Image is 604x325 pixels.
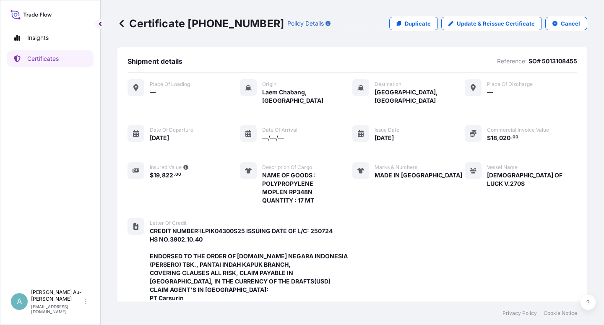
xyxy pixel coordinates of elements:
[389,17,438,30] a: Duplicate
[117,17,284,30] p: Certificate [PHONE_NUMBER]
[375,88,465,105] span: [GEOGRAPHIC_DATA], [GEOGRAPHIC_DATA]
[150,127,193,133] span: Date of departure
[457,19,535,28] p: Update & Reissue Certificate
[441,17,542,30] a: Update & Reissue Certificate
[128,57,182,65] span: Shipment details
[487,81,533,88] span: Place of discharge
[150,81,190,88] span: Place of Loading
[262,88,352,105] span: Laem Chabang, [GEOGRAPHIC_DATA]
[491,135,497,141] span: 18
[154,172,160,178] span: 19
[497,57,527,65] p: Reference:
[150,220,187,226] span: Letter of Credit
[262,134,284,142] span: —/—/—
[561,19,580,28] p: Cancel
[262,81,276,88] span: Origin
[487,88,493,96] span: —
[287,19,324,28] p: Policy Details
[150,172,154,178] span: $
[511,136,512,139] span: .
[375,81,401,88] span: Destination
[150,88,156,96] span: —
[487,135,491,141] span: $
[375,127,399,133] span: Issue Date
[487,127,549,133] span: Commercial Invoice Value
[175,173,181,176] span: 00
[262,127,297,133] span: Date of arrival
[545,17,587,30] button: Cancel
[150,134,169,142] span: [DATE]
[27,34,49,42] p: Insights
[162,172,173,178] span: 822
[7,50,94,67] a: Certificates
[375,164,417,171] span: Marks & Numbers
[544,310,577,317] a: Cookie Notice
[262,164,312,171] span: Description of cargo
[502,310,537,317] a: Privacy Policy
[7,29,94,46] a: Insights
[375,171,462,179] span: MADE IN [GEOGRAPHIC_DATA]
[487,171,577,188] span: [DEMOGRAPHIC_DATA] OF LUCK V.270S
[262,171,352,205] span: NAME OF GOODS : POLYPROPYLENE MOPLEN RP348N QUANTITY : 17 MT
[160,172,162,178] span: ,
[375,134,394,142] span: [DATE]
[31,289,83,302] p: [PERSON_NAME] Au-[PERSON_NAME]
[150,164,182,171] span: Insured Value
[27,55,59,63] p: Certificates
[513,136,518,139] span: 00
[31,304,83,314] p: [EMAIL_ADDRESS][DOMAIN_NAME]
[499,135,510,141] span: 020
[487,164,518,171] span: Vessel Name
[497,135,499,141] span: ,
[405,19,431,28] p: Duplicate
[528,57,577,65] p: SO# 5013108455
[174,173,175,176] span: .
[17,297,22,306] span: A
